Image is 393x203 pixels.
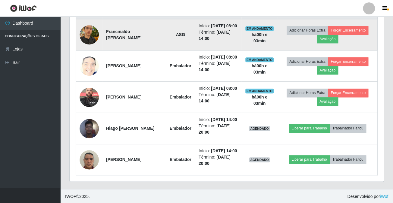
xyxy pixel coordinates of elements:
strong: [PERSON_NAME] [106,95,141,99]
time: [DATE] 14:00 [211,148,237,153]
time: [DATE] 14:00 [211,117,237,122]
time: [DATE] 08:00 [211,86,237,91]
span: AGENDADO [249,126,270,131]
li: Início: [199,117,238,123]
strong: há 00 h e 03 min [252,63,267,74]
img: 1749663581820.jpeg [80,147,99,172]
strong: ASG [176,32,185,37]
li: Término: [199,60,238,73]
li: Término: [199,123,238,135]
img: CoreUI Logo [10,5,37,12]
img: 1751632959592.jpeg [80,84,99,110]
span: © 2025 . [65,193,90,200]
button: Trabalhador Faltou [330,124,366,132]
span: Desenvolvido por [347,193,388,200]
button: Adicionar Horas Extra [287,26,328,35]
strong: Hiago [PERSON_NAME] [106,126,154,131]
strong: Embalador [170,95,191,99]
time: [DATE] 08:00 [211,23,237,28]
strong: Embalador [170,63,191,68]
strong: Francinaldo [PERSON_NAME] [106,29,141,40]
a: iWof [380,194,388,199]
li: Início: [199,54,238,60]
button: Liberar para Trabalho [289,124,329,132]
li: Início: [199,23,238,29]
button: Forçar Encerramento [328,57,368,66]
button: Avaliação [317,97,338,106]
span: EM ANDAMENTO [245,57,274,62]
button: Avaliação [317,35,338,43]
li: Início: [199,85,238,92]
button: Forçar Encerramento [328,89,368,97]
strong: há 00 h e 03 min [252,32,267,43]
button: Avaliação [317,66,338,74]
img: 1746292948519.jpeg [80,54,99,78]
button: Adicionar Horas Extra [287,89,328,97]
strong: há 00 h e 03 min [252,95,267,106]
img: 1743036619624.jpeg [80,22,99,47]
time: [DATE] 08:00 [211,55,237,59]
strong: [PERSON_NAME] [106,157,141,162]
span: EM ANDAMENTO [245,26,274,31]
li: Término: [199,29,238,42]
li: Término: [199,154,238,167]
strong: [PERSON_NAME] [106,63,141,68]
li: Término: [199,92,238,104]
img: 1702938367387.jpeg [80,116,99,141]
button: Adicionar Horas Extra [287,57,328,66]
span: EM ANDAMENTO [245,89,274,93]
button: Forçar Encerramento [328,26,368,35]
strong: Embalador [170,157,191,162]
button: Liberar para Trabalho [289,155,329,164]
li: Início: [199,148,238,154]
button: Trabalhador Faltou [330,155,366,164]
span: IWOF [65,194,76,199]
span: AGENDADO [249,157,270,162]
strong: Embalador [170,126,191,131]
